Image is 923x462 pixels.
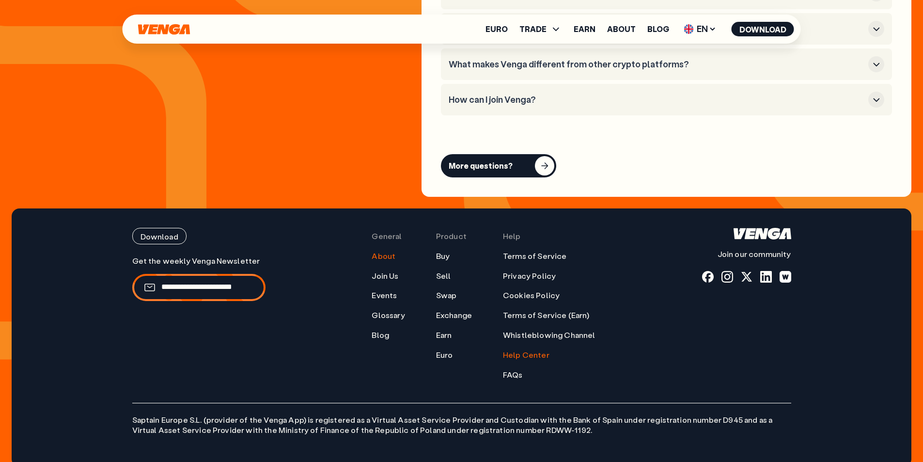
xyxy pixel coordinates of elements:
[503,370,523,380] a: FAQs
[702,249,791,259] p: Join our community
[503,330,595,340] a: Whistleblowing Channel
[372,310,405,320] a: Glossary
[449,95,864,105] h3: How can I join Venga?
[681,21,720,37] span: EN
[436,290,457,301] a: Swap
[574,25,595,33] a: Earn
[372,271,398,281] a: Join Us
[436,271,451,281] a: Sell
[503,290,560,301] a: Cookies Policy
[519,23,562,35] span: TRADE
[760,271,772,283] a: linkedin
[503,350,549,360] a: Help Center
[132,256,266,266] p: Get the weekly Venga Newsletter
[702,271,714,283] a: fb
[436,330,452,340] a: Earn
[734,228,791,239] svg: Home
[449,161,513,171] div: More questions?
[436,310,472,320] a: Exchange
[732,22,794,36] button: Download
[503,251,567,261] a: Terms of Service
[372,290,397,301] a: Events
[721,271,733,283] a: instagram
[519,25,547,33] span: TRADE
[372,330,389,340] a: Blog
[684,24,694,34] img: flag-uk
[436,350,453,360] a: Euro
[372,251,395,261] a: About
[441,154,556,177] button: More questions?
[132,228,187,244] button: Download
[132,403,791,435] p: Saptain Europe S.L. (provider of the Venga App) is registered as a Virtual Asset Service Provider...
[741,271,752,283] a: x
[449,59,864,70] h3: What makes Venga different from other crypto platforms?
[647,25,669,33] a: Blog
[503,310,589,320] a: Terms of Service (Earn)
[372,231,402,241] span: General
[503,231,521,241] span: Help
[607,25,636,33] a: About
[449,56,884,72] button: What makes Venga different from other crypto platforms?
[780,271,791,283] a: warpcast
[132,228,266,244] a: Download
[485,25,508,33] a: Euro
[503,271,556,281] a: Privacy Policy
[436,251,450,261] a: Buy
[436,231,467,241] span: Product
[449,92,884,108] button: How can I join Venga?
[137,24,191,35] svg: Home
